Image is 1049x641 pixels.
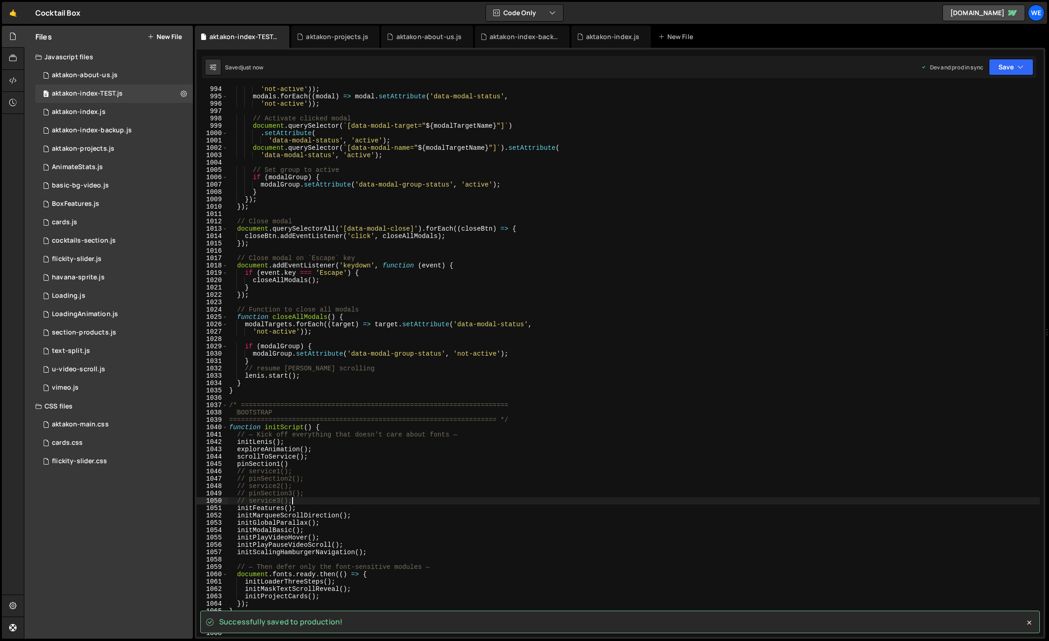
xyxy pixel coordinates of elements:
div: 1058 [197,556,228,563]
div: basic-bg-video.js [52,182,109,190]
div: 998 [197,115,228,122]
div: 1030 [197,350,228,357]
div: flickity-slider.css [52,457,107,465]
div: 12094/44521.js [35,66,193,85]
div: 12094/30492.js [35,305,193,323]
div: 1027 [197,328,228,335]
div: 1066 [197,615,228,622]
div: aktakon-index-TEST.js [52,90,123,98]
div: 1043 [197,446,228,453]
div: 1060 [197,571,228,578]
div: 1050 [197,497,228,505]
a: [DOMAIN_NAME] [942,5,1025,21]
div: 1001 [197,137,228,144]
div: aktakon-projects.js [306,32,368,41]
div: 1051 [197,505,228,512]
div: 995 [197,93,228,100]
div: 12094/41439.js [35,342,193,360]
div: 1041 [197,431,228,438]
div: 1055 [197,534,228,541]
div: aktakon-index-TEST.js [209,32,278,41]
div: 12094/30497.js [35,195,193,213]
div: Cocktail Box [35,7,80,18]
div: 1048 [197,482,228,490]
div: 1019 [197,269,228,277]
div: 12094/30498.js [35,158,193,176]
div: Javascript files [24,48,193,66]
div: 12094/43205.css [35,415,193,434]
div: 12094/36059.js [35,323,193,342]
div: 1003 [197,152,228,159]
div: 12094/36058.js [35,176,193,195]
div: 1056 [197,541,228,549]
div: 1011 [197,210,228,218]
div: 1009 [197,196,228,203]
div: 1020 [197,277,228,284]
div: Saved [225,63,263,71]
h2: Files [35,32,52,42]
div: 1005 [197,166,228,174]
a: 🤙 [2,2,24,24]
div: 1064 [197,600,228,607]
div: 994 [197,85,228,93]
div: 1000 [197,130,228,137]
div: 1037 [197,402,228,409]
div: 12094/34666.css [35,434,193,452]
div: LoadingAnimation.js [52,310,118,318]
div: 1063 [197,593,228,600]
div: 1034 [197,380,228,387]
div: 1047 [197,475,228,482]
div: 1023 [197,299,228,306]
div: 997 [197,108,228,115]
div: 1065 [197,607,228,615]
div: 12094/29507.js [35,379,193,397]
div: 1038 [197,409,228,416]
div: 1024 [197,306,228,313]
div: 1059 [197,563,228,571]
span: Successfully saved to production! [219,617,343,627]
div: 12094/44999.js [35,85,193,103]
div: 12094/35474.js [35,250,193,268]
span: 0 [43,91,49,98]
div: 1040 [197,424,228,431]
div: aktakon-index-backup.js [490,32,558,41]
div: cocktails-section.js [52,237,116,245]
button: New File [147,33,182,40]
div: Loading.js [52,292,85,300]
div: 1049 [197,490,228,497]
div: aktakon-index.js [586,32,640,41]
div: 996 [197,100,228,108]
div: 1015 [197,240,228,247]
div: New File [658,32,697,41]
div: 1018 [197,262,228,269]
div: 1062 [197,585,228,593]
div: aktakon-projects.js [52,145,114,153]
div: 1057 [197,549,228,556]
div: 1046 [197,468,228,475]
div: cards.js [52,218,77,227]
div: u-video-scroll.js [52,365,105,374]
div: 1061 [197,578,228,585]
div: 1025 [197,313,228,321]
div: 1012 [197,218,228,225]
div: 1052 [197,512,228,519]
div: 12094/44389.js [35,140,193,158]
div: 1054 [197,527,228,534]
div: 12094/36679.js [35,268,193,287]
div: 1029 [197,343,228,350]
div: 1013 [197,225,228,233]
div: 1004 [197,159,228,166]
div: 1053 [197,519,228,527]
div: section-products.js [52,329,116,337]
div: havana-sprite.js [52,273,105,282]
div: 1045 [197,460,228,468]
div: 1014 [197,233,228,240]
div: 1042 [197,438,228,446]
div: cards.css [52,439,83,447]
a: We [1028,5,1044,21]
div: 1036 [197,394,228,402]
div: aktakon-about-us.js [396,32,462,41]
div: flickity-slider.js [52,255,102,263]
div: aktakon-index-backup.js [52,126,132,135]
